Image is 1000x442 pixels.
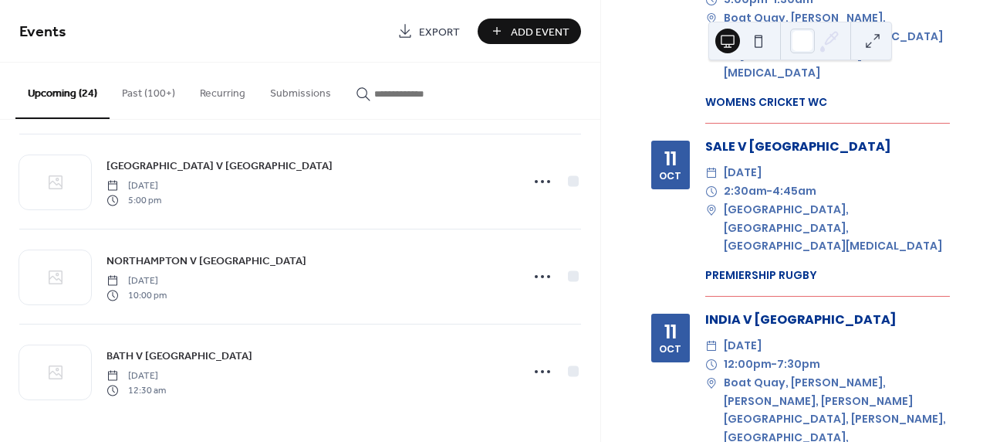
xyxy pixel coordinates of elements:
a: NORTHAMPTON V [GEOGRAPHIC_DATA] [106,252,306,270]
div: INDIA V [GEOGRAPHIC_DATA] [705,311,950,329]
span: NORTHAMPTON V [GEOGRAPHIC_DATA] [106,253,306,270]
div: ​ [705,164,718,182]
a: BATH V [GEOGRAPHIC_DATA] [106,347,252,365]
button: Recurring [187,63,258,117]
div: SALE V [GEOGRAPHIC_DATA] [705,138,950,156]
span: - [772,355,777,374]
span: [DATE] [724,337,762,355]
div: ​ [705,374,718,393]
span: [DATE] [106,274,167,288]
span: [DATE] [724,164,762,182]
span: Events [19,17,66,47]
div: WOMENS CRICKET WC [705,94,950,110]
span: [DATE] [106,179,161,193]
div: Oct [659,172,681,182]
span: BATH V [GEOGRAPHIC_DATA] [106,348,252,365]
span: [DATE] [106,369,166,383]
div: ​ [705,201,718,219]
div: 11 [664,322,677,342]
button: Past (100+) [110,63,187,117]
span: Add Event [511,24,569,40]
span: 4:45am [772,182,816,201]
span: Boat Quay, [PERSON_NAME], [PERSON_NAME], [GEOGRAPHIC_DATA] T1, [GEOGRAPHIC_DATA] [MEDICAL_DATA] [724,9,950,83]
button: Add Event [478,19,581,44]
span: 7:30pm [777,355,820,374]
span: 10:00 pm [106,288,167,302]
span: Export [419,24,460,40]
span: [GEOGRAPHIC_DATA], [GEOGRAPHIC_DATA], [GEOGRAPHIC_DATA][MEDICAL_DATA] [724,201,950,256]
span: 5:00 pm [106,193,161,207]
span: [GEOGRAPHIC_DATA] V [GEOGRAPHIC_DATA] [106,158,333,175]
span: 2:30am [724,182,767,201]
div: ​ [705,182,718,201]
div: ​ [705,355,718,374]
div: 11 [664,149,677,168]
div: Oct [659,345,681,355]
a: [GEOGRAPHIC_DATA] V [GEOGRAPHIC_DATA] [106,157,333,175]
div: PREMIERSHIP RUGBY [705,267,950,284]
span: 12:00pm [724,355,772,374]
button: Upcoming (24) [15,63,110,119]
button: Submissions [258,63,343,117]
div: ​ [705,337,718,355]
a: Export [386,19,471,44]
span: - [767,182,772,201]
div: ​ [705,9,718,28]
span: 12:30 am [106,383,166,397]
